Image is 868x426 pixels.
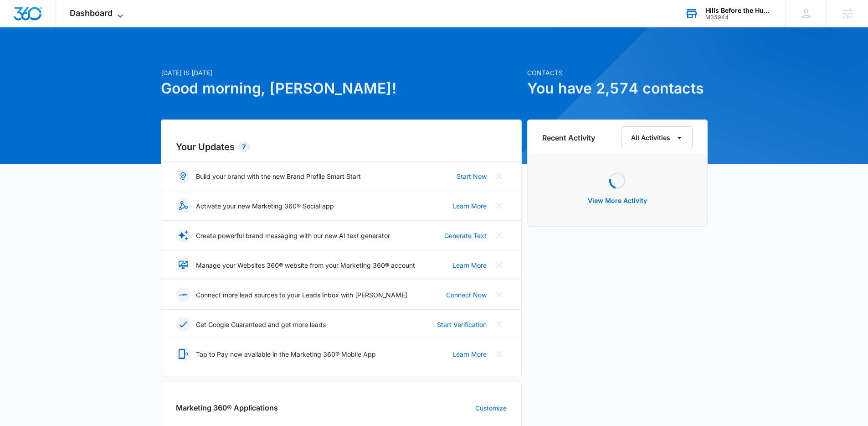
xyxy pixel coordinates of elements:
a: Generate Text [444,231,487,240]
button: Close [492,317,507,332]
p: Tap to Pay now available in the Marketing 360® Mobile App [196,349,376,359]
button: Close [492,228,507,243]
div: 7 [238,141,250,152]
p: Build your brand with the new Brand Profile Smart Start [196,171,361,181]
span: Dashboard [70,8,113,18]
button: All Activities [621,126,693,149]
p: [DATE] is [DATE] [161,68,522,78]
button: View More Activity [579,190,656,212]
p: Create powerful brand messaging with our new AI text generator [196,231,390,240]
h1: Good morning, [PERSON_NAME]! [161,78,522,99]
a: Connect Now [446,290,487,300]
p: Activate your new Marketing 360® Social app [196,201,334,211]
p: Connect more lead sources to your Leads Inbox with [PERSON_NAME] [196,290,407,300]
a: Learn More [452,349,487,359]
div: account name [705,7,772,14]
p: Manage your Websites 360® website from your Marketing 360® account [196,260,415,270]
p: Contacts [527,68,708,78]
button: Close [492,347,507,361]
a: Customize [475,403,507,413]
button: Close [492,287,507,302]
h6: Recent Activity [542,132,595,143]
button: Close [492,169,507,183]
p: Get Google Guaranteed and get more leads [196,320,326,329]
a: Start Verification [437,320,487,329]
a: Learn More [452,260,487,270]
h2: Marketing 360® Applications [176,402,278,413]
button: Close [492,258,507,272]
h1: You have 2,574 contacts [527,78,708,99]
div: account id [705,14,772,21]
button: Close [492,198,507,213]
h2: Your Updates [176,140,507,154]
a: Learn More [452,201,487,211]
a: Start Now [457,171,487,181]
